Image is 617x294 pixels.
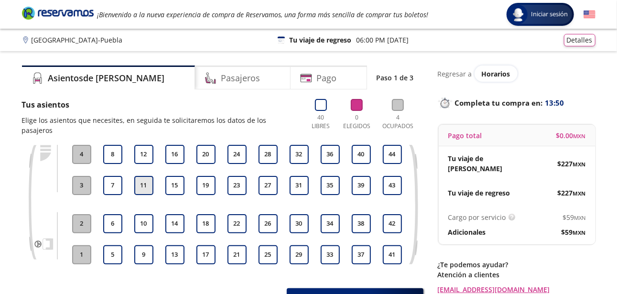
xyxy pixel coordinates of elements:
[72,245,91,264] button: 1
[196,145,216,164] button: 20
[290,176,309,195] button: 31
[259,214,278,233] button: 26
[227,245,247,264] button: 21
[352,176,371,195] button: 39
[134,145,153,164] button: 12
[259,245,278,264] button: 25
[562,227,586,237] span: $ 59
[438,270,595,280] p: Atención a clientes
[380,113,416,131] p: 4 Ocupados
[357,35,409,45] p: 06:00 PM [DATE]
[482,69,510,78] span: Horarios
[321,214,340,233] button: 34
[134,176,153,195] button: 11
[290,245,309,264] button: 29
[165,145,184,164] button: 16
[221,72,260,85] h4: Pasajeros
[48,72,165,85] h4: Asientos de [PERSON_NAME]
[528,10,572,19] span: Iniciar sesión
[448,131,482,141] p: Pago total
[308,113,334,131] p: 40 Libres
[383,214,402,233] button: 42
[564,34,595,46] button: Detalles
[22,6,94,20] i: Brand Logo
[227,145,247,164] button: 24
[352,145,371,164] button: 40
[438,69,472,79] p: Regresar a
[103,245,122,264] button: 5
[32,35,123,45] p: [GEOGRAPHIC_DATA] - Puebla
[573,229,586,236] small: MXN
[103,145,122,164] button: 8
[196,214,216,233] button: 18
[321,145,340,164] button: 36
[545,98,564,109] span: 13:50
[196,176,216,195] button: 19
[22,115,298,135] p: Elige los asientos que necesites, en seguida te solicitaremos los datos de los pasajeros
[227,214,247,233] button: 22
[573,190,586,197] small: MXN
[259,176,278,195] button: 27
[290,145,309,164] button: 32
[573,161,586,168] small: MXN
[72,145,91,164] button: 4
[341,113,373,131] p: 0 Elegidos
[321,176,340,195] button: 35
[377,73,414,83] p: Paso 1 de 3
[438,65,595,82] div: Regresar a ver horarios
[448,153,517,174] p: Tu viaje de [PERSON_NAME]
[352,245,371,264] button: 37
[448,212,506,222] p: Cargo por servicio
[383,145,402,164] button: 44
[72,214,91,233] button: 2
[563,212,586,222] span: $ 59
[352,214,371,233] button: 38
[134,245,153,264] button: 9
[165,176,184,195] button: 15
[448,227,486,237] p: Adicionales
[97,10,429,19] em: ¡Bienvenido a la nueva experiencia de compra de Reservamos, una forma más sencilla de comprar tus...
[134,214,153,233] button: 10
[103,176,122,195] button: 7
[22,6,94,23] a: Brand Logo
[438,96,595,109] p: Completa tu compra en :
[103,214,122,233] button: 6
[558,159,586,169] span: $ 227
[259,145,278,164] button: 28
[165,245,184,264] button: 13
[574,132,586,140] small: MXN
[290,214,309,233] button: 30
[438,260,595,270] p: ¿Te podemos ayudar?
[196,245,216,264] button: 17
[383,176,402,195] button: 43
[290,35,352,45] p: Tu viaje de regreso
[227,176,247,195] button: 23
[556,131,586,141] span: $ 0.00
[383,245,402,264] button: 41
[321,245,340,264] button: 33
[165,214,184,233] button: 14
[317,72,337,85] h4: Pago
[584,9,595,21] button: English
[448,188,510,198] p: Tu viaje de regreso
[558,188,586,198] span: $ 227
[22,99,298,110] p: Tus asientos
[574,214,586,221] small: MXN
[72,176,91,195] button: 3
